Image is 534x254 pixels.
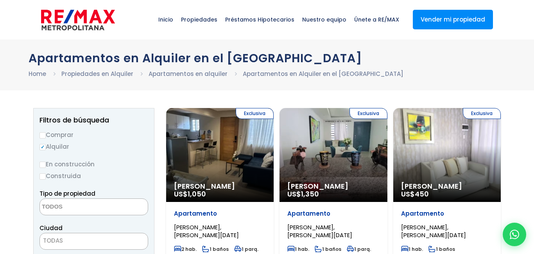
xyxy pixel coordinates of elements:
span: 2 hab. [174,246,197,252]
input: Alquilar [39,144,46,150]
span: 450 [415,189,429,199]
span: Exclusiva [463,108,501,119]
span: [PERSON_NAME], [PERSON_NAME][DATE] [287,223,352,239]
textarea: Search [40,199,116,216]
span: 1,050 [188,189,206,199]
label: Construida [39,171,148,181]
span: [PERSON_NAME], [PERSON_NAME][DATE] [401,223,466,239]
h1: Apartamentos en Alquiler en el [GEOGRAPHIC_DATA] [29,51,505,65]
img: remax-metropolitana-logo [41,8,115,32]
p: Apartamento [287,210,379,218]
label: Comprar [39,130,148,140]
p: Apartamento [401,210,493,218]
span: 1 parq. [347,246,371,252]
input: En construcción [39,162,46,168]
a: Home [29,70,46,78]
a: Propiedades en Alquiler [61,70,133,78]
span: 1 baños [202,246,229,252]
a: Vender mi propiedad [413,10,493,29]
span: TODAS [39,233,148,250]
span: [PERSON_NAME] [401,182,493,190]
input: Comprar [39,132,46,139]
label: Alquilar [39,142,148,151]
span: [PERSON_NAME] [174,182,266,190]
span: Propiedades [177,8,221,31]
span: 1 hab. [287,246,309,252]
span: 1 parq. [234,246,258,252]
li: Apartamentos en Alquiler en el [GEOGRAPHIC_DATA] [243,69,403,79]
input: Construida [39,173,46,180]
span: Nuestro equipo [298,8,350,31]
span: 1 baños [428,246,455,252]
span: 1 baños [315,246,341,252]
span: US$ [174,189,206,199]
a: Apartamentos en alquiler [149,70,228,78]
span: Exclusiva [236,108,274,119]
span: US$ [401,189,429,199]
p: Apartamento [174,210,266,218]
span: 1 hab. [401,246,423,252]
span: Exclusiva [349,108,387,119]
span: US$ [287,189,319,199]
span: Ciudad [39,224,63,232]
span: 1,350 [301,189,319,199]
span: TODAS [43,236,63,245]
label: En construcción [39,159,148,169]
span: [PERSON_NAME], [PERSON_NAME][DATE] [174,223,239,239]
span: Préstamos Hipotecarios [221,8,298,31]
span: Tipo de propiedad [39,189,95,198]
span: TODAS [40,235,148,246]
span: Únete a RE/MAX [350,8,403,31]
span: Inicio [154,8,177,31]
span: [PERSON_NAME] [287,182,379,190]
h2: Filtros de búsqueda [39,116,148,124]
